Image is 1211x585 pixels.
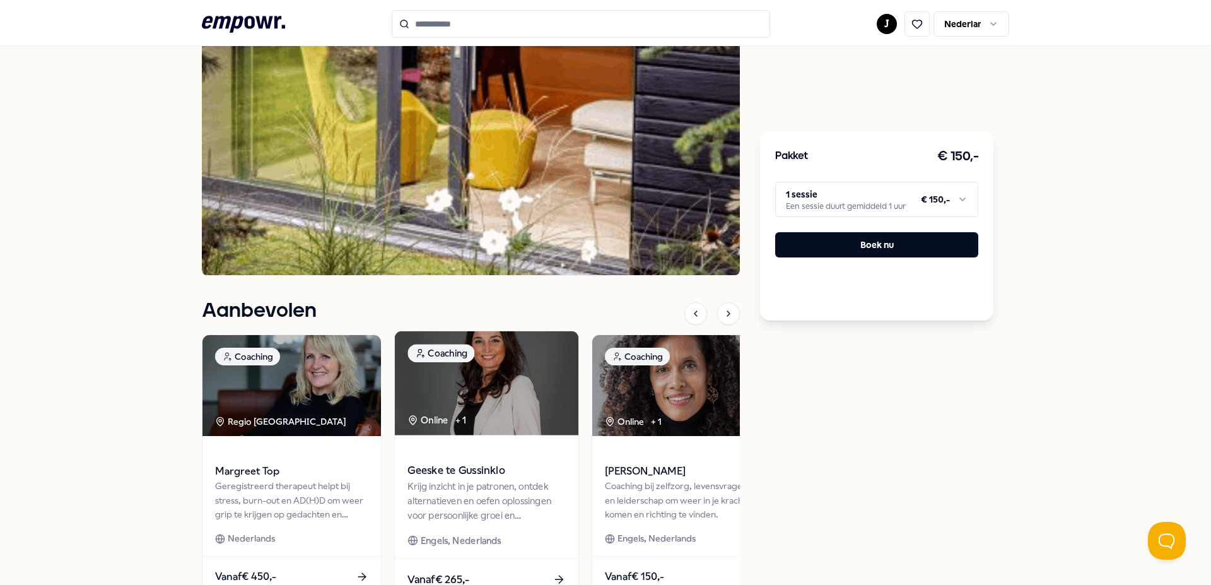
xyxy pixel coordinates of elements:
font: € 150,- [631,570,664,582]
font: Pakket [775,151,808,161]
button: J [877,14,897,34]
font: + 1 [651,417,662,427]
font: J [884,18,889,30]
font: € 450,- [242,570,276,582]
font: Coaching [624,352,663,362]
font: Coaching bij zelfzorg, levensvragen en leiderschap om weer in je kracht te komen en richting te v... [605,481,756,519]
img: pakket afbeelding [395,331,578,435]
font: Regio [GEOGRAPHIC_DATA] [228,417,346,427]
font: Boek nu [860,240,894,250]
iframe: Help Scout Beacon - Open [1148,522,1186,560]
font: Nederlands [228,533,275,543]
button: Boek nu [775,232,978,257]
font: Aanbevolen [202,301,317,321]
font: Vanaf [605,570,631,582]
font: Geregistreerd therapeut helpt bij stress, burn-out en AD(H)D om weer grip te krijgen op gedachten... [215,481,363,548]
font: € 150,- [937,150,979,163]
font: Margreet Top [215,465,279,477]
img: pakket afbeelding [592,335,771,436]
font: [PERSON_NAME] [605,465,686,477]
font: Vanaf [215,570,242,582]
input: Zoeken naar producten, categorieën of subcategorieën [392,10,770,38]
font: Coaching [235,352,273,362]
font: Coaching [428,348,467,358]
font: Online [421,415,448,425]
font: Engels, Nederlands [617,533,696,543]
font: Engels, Nederlands [421,536,501,546]
font: + 1 [455,415,467,425]
font: Geeske te Gussinklo [407,465,505,478]
font: Online [617,417,644,427]
img: pakket afbeelding [202,335,381,436]
font: Krijg inzicht in je patronen, ontdek alternatieven en oefen oplossingen voor persoonlijke groei e... [407,482,551,536]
